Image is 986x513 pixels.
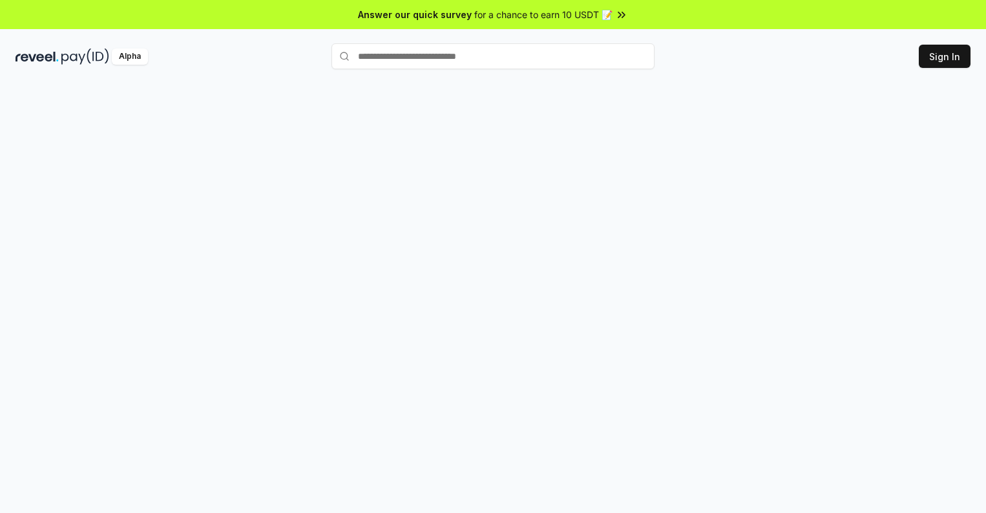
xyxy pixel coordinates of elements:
[16,49,59,65] img: reveel_dark
[61,49,109,65] img: pay_id
[358,8,472,21] span: Answer our quick survey
[919,45,970,68] button: Sign In
[474,8,613,21] span: for a chance to earn 10 USDT 📝
[112,49,148,65] div: Alpha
